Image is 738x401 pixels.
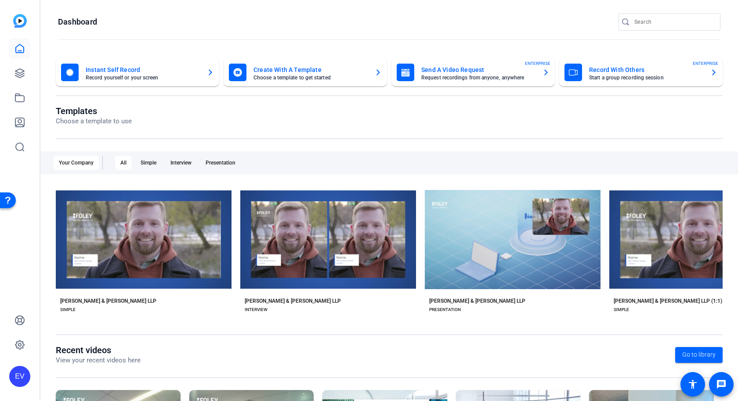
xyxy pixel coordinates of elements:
[56,345,141,355] h1: Recent videos
[245,297,341,304] div: [PERSON_NAME] & [PERSON_NAME] LLP
[429,306,461,313] div: PRESENTATION
[682,350,716,359] span: Go to library
[429,297,525,304] div: [PERSON_NAME] & [PERSON_NAME] LLP
[245,306,268,313] div: INTERVIEW
[559,58,723,86] button: Record With OthersStart a group recording sessionENTERPRISE
[421,75,535,80] mat-card-subtitle: Request recordings from anyone, anywhere
[60,297,156,304] div: [PERSON_NAME] & [PERSON_NAME] LLP
[224,58,387,86] button: Create With A TemplateChoose a template to get started
[58,17,97,27] h1: Dashboard
[589,75,703,80] mat-card-subtitle: Start a group recording session
[693,60,718,67] span: ENTERPRISE
[675,347,723,363] a: Go to library
[56,58,219,86] button: Instant Self RecordRecord yourself or your screen
[253,64,368,75] mat-card-title: Create With A Template
[56,106,132,116] h1: Templates
[634,17,713,27] input: Search
[115,156,132,170] div: All
[525,60,550,67] span: ENTERPRISE
[253,75,368,80] mat-card-subtitle: Choose a template to get started
[135,156,162,170] div: Simple
[86,75,200,80] mat-card-subtitle: Record yourself or your screen
[391,58,555,86] button: Send A Video RequestRequest recordings from anyone, anywhereENTERPRISE
[421,64,535,75] mat-card-title: Send A Video Request
[687,379,698,390] mat-icon: accessibility
[614,297,722,304] div: [PERSON_NAME] & [PERSON_NAME] LLP (1:1)
[86,64,200,75] mat-card-title: Instant Self Record
[589,64,703,75] mat-card-title: Record With Others
[165,156,197,170] div: Interview
[56,355,141,365] p: View your recent videos here
[13,14,27,28] img: blue-gradient.svg
[60,306,76,313] div: SIMPLE
[716,379,727,390] mat-icon: message
[54,156,99,170] div: Your Company
[614,306,629,313] div: SIMPLE
[56,116,132,126] p: Choose a template to use
[200,156,241,170] div: Presentation
[9,366,30,387] div: EV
